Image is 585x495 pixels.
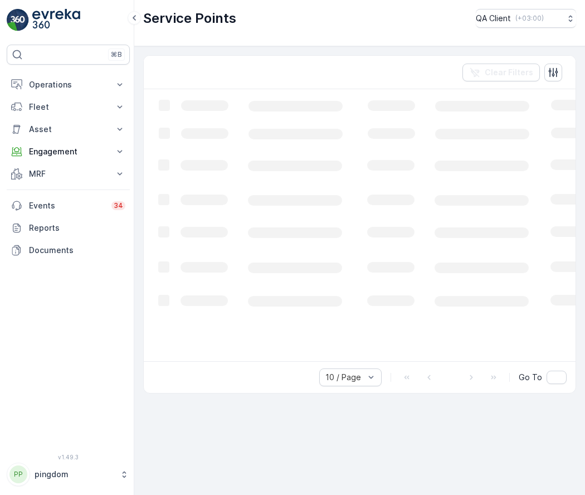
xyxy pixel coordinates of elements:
p: MRF [29,168,108,179]
span: v 1.49.3 [7,454,130,460]
button: Asset [7,118,130,140]
button: QA Client(+03:00) [476,9,576,28]
p: Fleet [29,101,108,113]
button: PPpingdom [7,463,130,486]
button: Engagement [7,140,130,163]
p: Clear Filters [485,67,533,78]
p: QA Client [476,13,511,24]
img: logo_light-DOdMpM7g.png [32,9,80,31]
p: Events [29,200,105,211]
img: logo [7,9,29,31]
p: Asset [29,124,108,135]
a: Documents [7,239,130,261]
span: Go To [519,372,542,383]
p: ⌘B [111,50,122,59]
a: Reports [7,217,130,239]
p: Operations [29,79,108,90]
p: Service Points [143,9,236,27]
button: Fleet [7,96,130,118]
p: Documents [29,245,125,256]
p: ( +03:00 ) [515,14,544,23]
button: Operations [7,74,130,96]
p: Engagement [29,146,108,157]
a: Events34 [7,195,130,217]
p: pingdom [35,469,114,480]
p: Reports [29,222,125,234]
p: 34 [114,201,123,210]
div: PP [9,465,27,483]
button: MRF [7,163,130,185]
button: Clear Filters [462,64,540,81]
